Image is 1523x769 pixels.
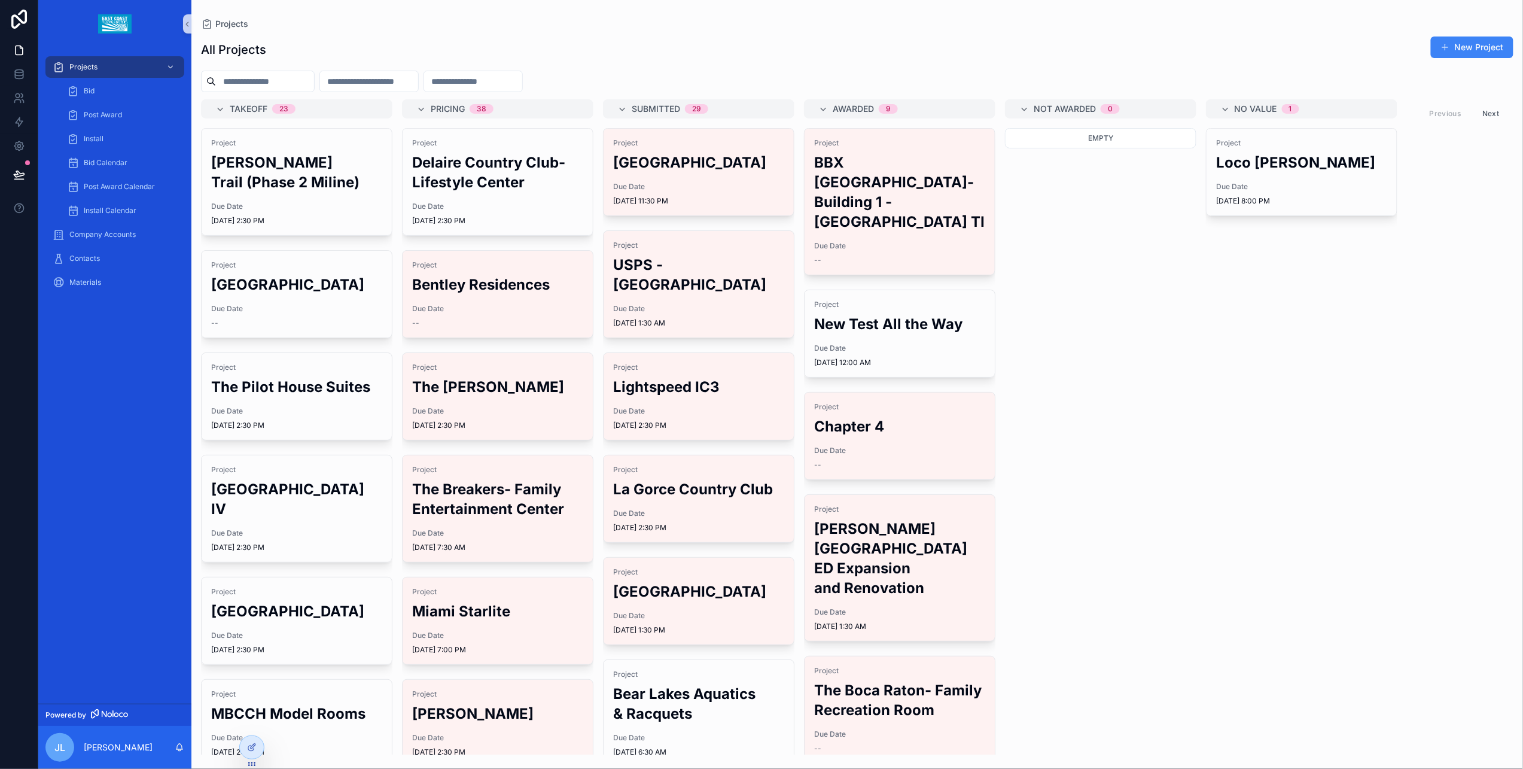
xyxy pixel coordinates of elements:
span: Install Calendar [84,206,136,215]
div: 38 [477,104,486,114]
a: ProjectChapter 4Due Date-- [804,392,995,480]
span: Due Date [412,304,583,314]
a: Bid Calendar [60,152,184,174]
span: Pricing [431,103,465,115]
h2: Lightspeed IC3 [613,377,784,397]
span: Powered by [45,710,86,720]
a: Projects [45,56,184,78]
a: ProjectBear Lakes Aquatics & RacquetsDue Date[DATE] 6:30 AM [603,659,794,767]
span: No value [1235,103,1277,115]
span: Project [613,363,784,372]
span: Due Date [412,528,583,538]
span: [DATE] 2:30 PM [613,523,784,533]
h2: The Breakers- Family Entertainment Center [412,479,583,519]
a: ProjectThe Boca Raton- Family Recreation RoomDue Date-- [804,656,995,764]
button: New Project [1431,37,1513,58]
span: [DATE] 2:30 PM [211,543,382,552]
a: Bid [60,80,184,102]
h2: [PERSON_NAME] [412,704,583,724]
span: [DATE] 11:30 PM [613,196,784,206]
h2: [GEOGRAPHIC_DATA] IV [211,479,382,519]
h2: USPS - [GEOGRAPHIC_DATA] [613,255,784,294]
span: JL [54,740,65,755]
a: ProjectBBX [GEOGRAPHIC_DATA]-Building 1 - [GEOGRAPHIC_DATA] TIDue Date-- [804,128,995,275]
span: -- [814,744,821,753]
h1: All Projects [201,41,266,58]
span: Contacts [69,254,100,263]
span: Due Date [613,182,784,192]
span: Project [412,138,583,148]
span: Materials [69,278,101,287]
span: Project [814,300,985,309]
span: Project [1216,138,1387,148]
a: ProjectMBCCH Model RoomsDue Date[DATE] 2:30 PM [201,679,392,767]
a: Powered by [38,704,191,726]
span: Project [211,260,382,270]
h2: Miami Starlite [412,601,583,621]
span: [DATE] 2:30 PM [412,216,583,226]
a: Company Accounts [45,224,184,245]
div: scrollable content [38,48,191,704]
h2: The Pilot House Suites [211,377,382,397]
a: ProjectUSPS - [GEOGRAPHIC_DATA]Due Date[DATE] 1:30 AM [603,230,794,338]
a: Post Award Calendar [60,176,184,197]
span: Project [613,670,784,679]
h2: Delaire Country Club- Lifestyle Center [412,153,583,192]
span: Project [211,587,382,597]
span: Project [211,138,382,148]
span: Project [211,363,382,372]
a: ProjectBentley ResidencesDue Date-- [402,250,593,338]
h2: [PERSON_NAME] Trail (Phase 2 Miline) [211,153,382,192]
span: [DATE] 1:30 PM [613,625,784,635]
a: Project[GEOGRAPHIC_DATA]Due Date[DATE] 11:30 PM [603,128,794,216]
h2: Bentley Residences [412,275,583,294]
a: Project[PERSON_NAME][GEOGRAPHIC_DATA] ED Expansion and RenovationDue Date[DATE] 1:30 AM [804,494,995,642]
a: ProjectLa Gorce Country ClubDue Date[DATE] 2:30 PM [603,455,794,543]
span: Due Date [613,509,784,518]
a: Project[GEOGRAPHIC_DATA]Due Date-- [201,250,392,338]
h2: [GEOGRAPHIC_DATA] [613,582,784,601]
span: [DATE] 2:30 PM [211,747,382,757]
span: Projects [215,18,248,30]
span: Install [84,134,103,144]
span: -- [814,256,821,265]
a: Materials [45,272,184,293]
h2: New Test All the Way [814,314,985,334]
span: Due Date [211,202,382,211]
h2: [GEOGRAPHIC_DATA] [211,275,382,294]
span: Post Award Calendar [84,182,155,192]
span: Bid [84,86,95,96]
div: 29 [692,104,701,114]
span: -- [412,318,419,328]
span: [DATE] 12:00 AM [814,358,985,367]
span: [DATE] 2:30 PM [613,421,784,430]
span: Awarded [833,103,874,115]
div: 0 [1108,104,1113,114]
a: Project[PERSON_NAME]Due Date[DATE] 2:30 PM [402,679,593,767]
span: Due Date [814,730,985,739]
span: Project [814,138,985,148]
a: Project[PERSON_NAME] Trail (Phase 2 Miline)Due Date[DATE] 2:30 PM [201,128,392,236]
h2: Loco [PERSON_NAME] [1216,153,1387,172]
h2: La Gorce Country Club [613,479,784,499]
span: [DATE] 2:30 PM [412,747,583,757]
span: Project [613,138,784,148]
span: [DATE] 8:00 PM [1216,196,1387,206]
a: Projects [201,18,248,30]
span: Project [412,689,583,699]
span: [DATE] 2:30 PM [211,216,382,226]
a: ProjectDelaire Country Club- Lifestyle CenterDue Date[DATE] 2:30 PM [402,128,593,236]
span: Project [412,260,583,270]
span: Submitted [632,103,680,115]
span: Not Awarded [1034,103,1096,115]
span: -- [211,318,218,328]
span: [DATE] 1:30 AM [613,318,784,328]
a: ProjectMiami StarliteDue Date[DATE] 7:00 PM [402,577,593,665]
span: Due Date [613,611,784,621]
a: Project[GEOGRAPHIC_DATA] IVDue Date[DATE] 2:30 PM [201,455,392,563]
span: Due Date [814,607,985,617]
span: Bid Calendar [84,158,127,168]
span: [DATE] 2:30 PM [211,645,382,655]
span: Due Date [211,528,382,538]
span: [DATE] 7:30 AM [412,543,583,552]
